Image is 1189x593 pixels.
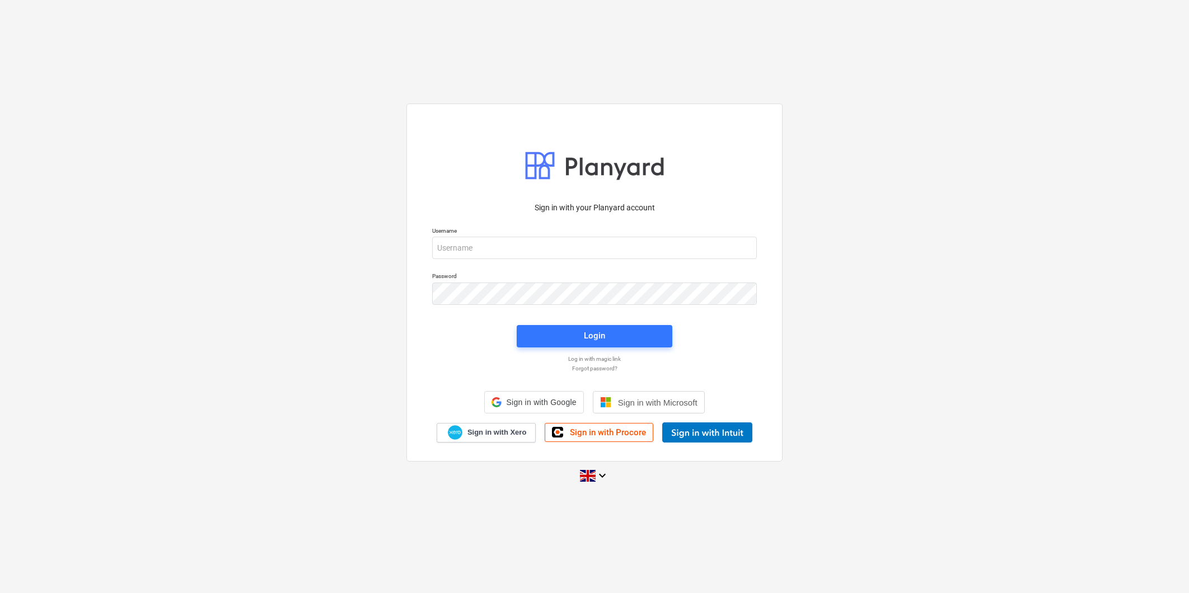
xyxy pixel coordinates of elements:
[432,272,757,282] p: Password
[427,355,762,363] a: Log in with magic link
[618,398,698,407] span: Sign in with Microsoft
[432,237,757,259] input: Username
[570,427,646,437] span: Sign in with Procore
[584,328,605,343] div: Login
[432,202,757,214] p: Sign in with your Planyard account
[506,398,576,407] span: Sign in with Google
[600,397,611,408] img: Microsoft logo
[427,365,762,372] a: Forgot password?
[484,391,583,413] div: Sign in with Google
[467,427,526,437] span: Sign in with Xero
[596,469,609,482] i: keyboard_arrow_down
[545,423,653,442] a: Sign in with Procore
[437,423,536,443] a: Sign in with Xero
[432,227,757,237] p: Username
[448,425,462,440] img: Xero logo
[517,325,672,347] button: Login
